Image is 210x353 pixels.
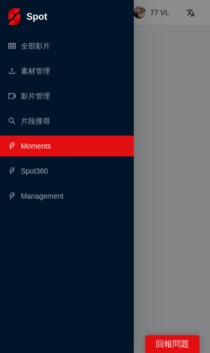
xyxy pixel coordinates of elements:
a: thunderboltManagement [8,192,64,200]
a: search片段搜尋 [8,117,50,125]
img: logo [8,8,20,25]
a: table全部影片 [8,42,50,50]
a: video-camera影片管理 [8,92,50,100]
div: 回報問題 [145,335,200,353]
span: thunderbolt [8,142,16,150]
h1: Spot [27,8,48,25]
a: upload素材管理 [8,67,50,75]
span: Moments [21,142,51,150]
a: thunderboltSpot360 [8,167,48,175]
